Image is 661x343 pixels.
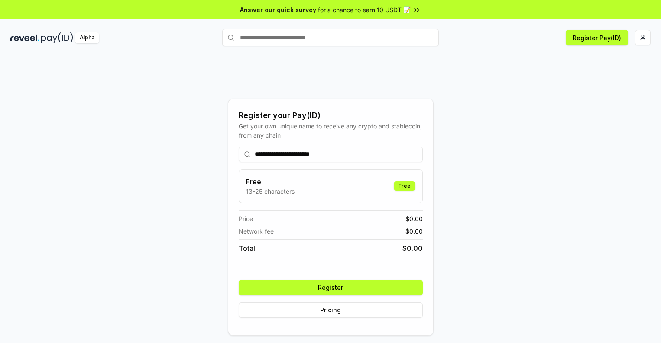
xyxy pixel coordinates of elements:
[239,302,423,318] button: Pricing
[75,32,99,43] div: Alpha
[239,214,253,223] span: Price
[402,243,423,253] span: $ 0.00
[239,122,423,140] div: Get your own unique name to receive any crypto and stablecoin, from any chain
[239,280,423,295] button: Register
[318,5,411,14] span: for a chance to earn 10 USDT 📝
[10,32,39,43] img: reveel_dark
[240,5,316,14] span: Answer our quick survey
[41,32,73,43] img: pay_id
[405,227,423,236] span: $ 0.00
[246,187,295,196] p: 13-25 characters
[246,176,295,187] h3: Free
[405,214,423,223] span: $ 0.00
[239,109,423,122] div: Register your Pay(ID)
[566,30,628,45] button: Register Pay(ID)
[239,243,255,253] span: Total
[394,181,415,191] div: Free
[239,227,274,236] span: Network fee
